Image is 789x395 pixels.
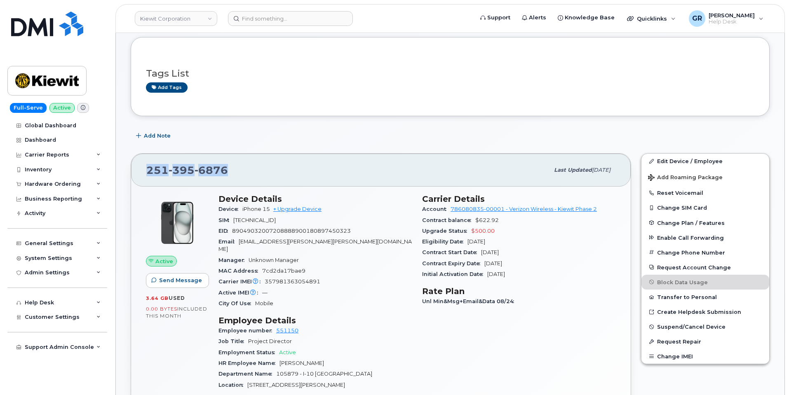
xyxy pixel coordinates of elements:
[279,349,296,355] span: Active
[218,316,412,325] h3: Employee Details
[641,260,769,275] button: Request Account Change
[218,238,239,245] span: Email
[637,15,667,22] span: Quicklinks
[422,228,471,234] span: Upgrade Status
[218,360,279,366] span: HR Employee Name
[218,278,265,285] span: Carrier IMEI
[657,220,725,226] span: Change Plan / Features
[641,154,769,168] a: Edit Device / Employee
[232,228,351,234] span: 89049032007208888900180897450323
[131,129,178,143] button: Add Note
[641,275,769,290] button: Block Data Usage
[692,14,702,23] span: GR
[422,298,518,304] span: Unl Min&Msg+Email&Data 08/24
[641,349,769,364] button: Change IMEI
[529,14,546,22] span: Alerts
[422,206,451,212] span: Account
[471,228,495,234] span: $500.00
[218,382,247,388] span: Location
[218,338,248,344] span: Job Title
[146,273,209,288] button: Send Message
[218,228,232,234] span: EID
[218,371,276,377] span: Department Name
[135,11,217,26] a: Kiewit Corporation
[218,300,255,306] span: City Of Use
[552,9,620,26] a: Knowledge Base
[262,290,268,296] span: —
[228,11,353,26] input: Find something...
[195,164,228,176] span: 6876
[159,276,202,284] span: Send Message
[648,174,723,182] span: Add Roaming Package
[657,324,726,330] span: Suspend/Cancel Device
[249,257,299,263] span: Unknown Manager
[276,371,372,377] span: 105879 - I-10 [GEOGRAPHIC_DATA]
[248,338,292,344] span: Project Director
[242,206,270,212] span: iPhone 15
[144,132,171,140] span: Add Note
[709,19,755,25] span: Help Desk
[146,82,188,93] a: Add tags
[218,349,279,355] span: Employment Status
[516,9,552,26] a: Alerts
[467,238,485,245] span: [DATE]
[422,249,481,255] span: Contract Start Date
[641,168,769,185] button: Add Roaming Package
[218,217,233,223] span: SIM
[273,206,322,212] a: + Upgrade Device
[641,185,769,200] button: Reset Voicemail
[146,68,754,79] h3: Tags List
[641,200,769,215] button: Change SIM Card
[641,290,769,304] button: Transfer to Personal
[218,327,276,334] span: Employee number
[218,257,249,263] span: Manager
[169,295,185,301] span: used
[276,327,298,334] a: 551150
[474,9,516,26] a: Support
[218,290,262,296] span: Active IMEI
[422,217,475,223] span: Contract balance
[641,319,769,334] button: Suspend/Cancel Device
[153,198,202,248] img: iPhone_15_Black.png
[657,234,724,241] span: Enable Call Forwarding
[592,167,611,173] span: [DATE]
[481,249,499,255] span: [DATE]
[709,12,755,19] span: [PERSON_NAME]
[279,360,324,366] span: [PERSON_NAME]
[422,271,487,277] span: Initial Activation Date
[641,215,769,230] button: Change Plan / Features
[422,260,484,266] span: Contract Expiry Date
[641,304,769,319] a: Create Helpdesk Submission
[753,359,783,389] iframe: Messenger Launcher
[565,14,615,22] span: Knowledge Base
[451,206,597,212] a: 786080835-00001 - Verizon Wireless - Kiewit Phase 2
[233,217,276,223] span: [TECHNICAL_ID]
[218,194,412,204] h3: Device Details
[218,238,412,252] span: [EMAIL_ADDRESS][PERSON_NAME][PERSON_NAME][DOMAIN_NAME]
[641,334,769,349] button: Request Repair
[422,238,467,245] span: Eligibility Date
[554,167,592,173] span: Last updated
[641,230,769,245] button: Enable Call Forwarding
[146,164,228,176] span: 251
[621,10,681,27] div: Quicklinks
[262,268,305,274] span: 7cd2da17bae9
[155,257,173,265] span: Active
[484,260,502,266] span: [DATE]
[218,268,262,274] span: MAC Address
[247,382,345,388] span: [STREET_ADDRESS][PERSON_NAME]
[169,164,195,176] span: 395
[422,194,616,204] h3: Carrier Details
[641,245,769,260] button: Change Phone Number
[683,10,769,27] div: Gabriel Rains
[146,295,169,301] span: 3.64 GB
[218,206,242,212] span: Device
[265,278,320,285] span: 357981363054891
[487,14,510,22] span: Support
[146,306,177,312] span: 0.00 Bytes
[475,217,499,223] span: $622.92
[487,271,505,277] span: [DATE]
[255,300,273,306] span: Mobile
[422,286,616,296] h3: Rate Plan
